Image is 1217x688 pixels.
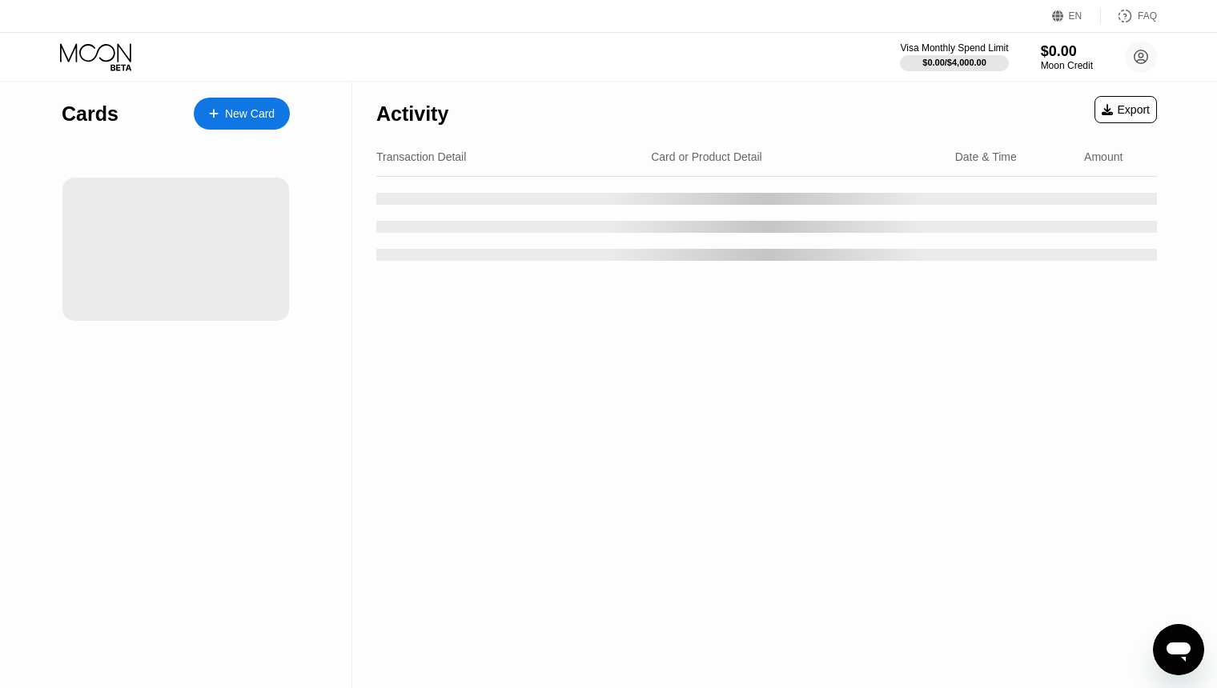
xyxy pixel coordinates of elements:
[651,150,762,163] div: Card or Product Detail
[1041,43,1093,71] div: $0.00Moon Credit
[1094,96,1157,123] div: Export
[1102,103,1150,116] div: Export
[62,102,118,126] div: Cards
[1069,10,1082,22] div: EN
[1138,10,1157,22] div: FAQ
[376,102,448,126] div: Activity
[1052,8,1101,24] div: EN
[922,58,986,67] div: $0.00 / $4,000.00
[1084,150,1123,163] div: Amount
[1041,43,1093,60] div: $0.00
[900,42,1008,71] div: Visa Monthly Spend Limit$0.00/$4,000.00
[900,42,1008,54] div: Visa Monthly Spend Limit
[1101,8,1157,24] div: FAQ
[376,150,466,163] div: Transaction Detail
[194,98,290,130] div: New Card
[1153,624,1204,675] iframe: Button to launch messaging window
[1041,60,1093,71] div: Moon Credit
[225,107,275,121] div: New Card
[955,150,1017,163] div: Date & Time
